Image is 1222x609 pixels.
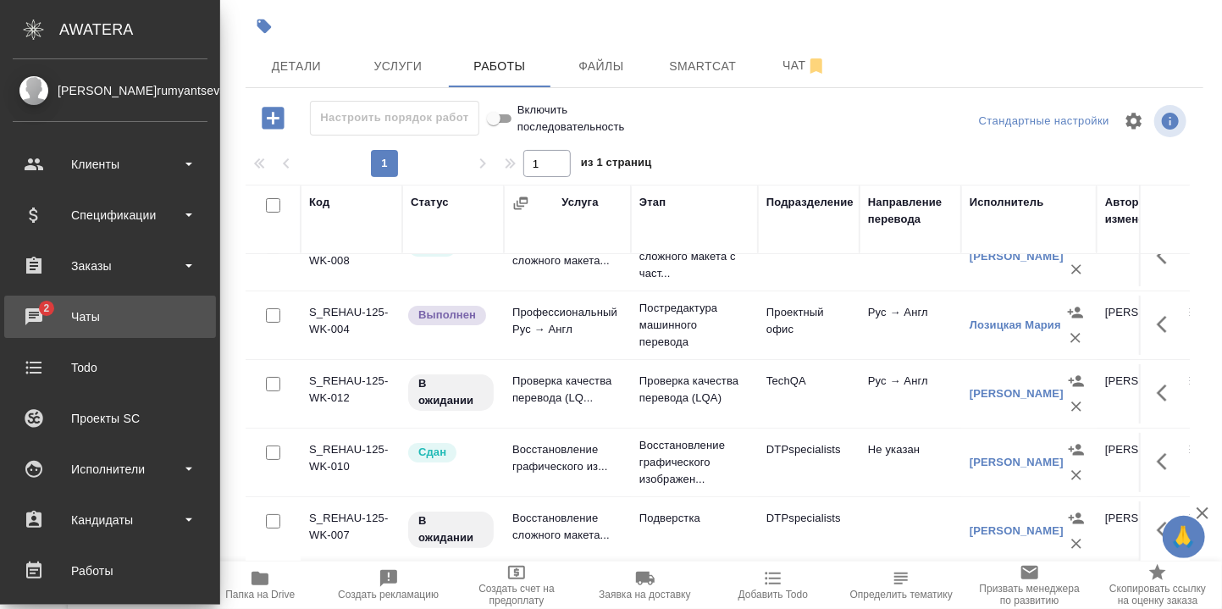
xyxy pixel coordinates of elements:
[850,589,953,601] span: Определить тематику
[59,13,220,47] div: AWATERA
[764,55,845,76] span: Чат
[418,375,484,409] p: В ожидании
[196,562,323,609] button: Папка на Drive
[970,318,1061,331] a: Лозицкая Мария
[1104,583,1212,606] span: Скопировать ссылку на оценку заказа
[1064,462,1089,488] button: Удалить
[504,433,631,492] td: Восстановление графического из...
[976,583,1083,606] span: Призвать менеджера по развитию
[301,364,402,424] td: S_REHAU-125-WK-012
[758,227,860,286] td: DTPspecialists
[970,250,1064,263] a: [PERSON_NAME]
[4,296,216,338] a: 2Чаты
[301,433,402,492] td: S_REHAU-125-WK-010
[33,300,59,317] span: 2
[766,194,854,211] div: Подразделение
[758,364,860,424] td: TechQA
[459,56,540,77] span: Работы
[13,81,207,100] div: [PERSON_NAME]rumyantseva
[860,296,961,355] td: Рус → Англ
[13,406,207,431] div: Проекты SC
[965,562,1093,609] button: Призвать менеджера по развитию
[1147,441,1187,482] button: Здесь прячутся важные кнопки
[504,227,631,286] td: Восстановление сложного макета...
[860,364,961,424] td: Рус → Англ
[1064,531,1089,556] button: Удалить
[406,373,495,412] div: Исполнитель назначен, приступать к работе пока рано
[418,512,484,546] p: В ожидании
[1097,227,1198,286] td: [PERSON_NAME]
[561,194,598,211] div: Услуга
[4,550,216,592] a: Работы
[411,194,449,211] div: Статус
[1064,394,1089,419] button: Удалить
[561,56,642,77] span: Файлы
[758,296,860,355] td: Проектный офис
[1114,101,1154,141] span: Настроить таблицу
[4,346,216,389] a: Todo
[13,304,207,329] div: Чаты
[13,457,207,482] div: Исполнители
[1097,433,1198,492] td: [PERSON_NAME]
[13,202,207,228] div: Спецификации
[970,456,1064,468] a: [PERSON_NAME]
[581,562,709,609] button: Заявка на доставку
[662,56,744,77] span: Smartcat
[504,296,631,355] td: Профессиональный Рус → Англ
[1063,325,1088,351] button: Удалить
[1097,501,1198,561] td: [PERSON_NAME]
[13,152,207,177] div: Клиенты
[581,152,652,177] span: из 1 страниц
[639,231,749,282] p: Восстановление сложного макета с част...
[13,558,207,584] div: Работы
[1064,257,1089,282] button: Удалить
[301,227,402,286] td: S_REHAU-125-WK-008
[462,583,570,606] span: Создать счет на предоплату
[225,589,295,601] span: Папка на Drive
[1097,296,1198,355] td: [PERSON_NAME]
[246,8,283,45] button: Добавить тэг
[1094,562,1222,609] button: Скопировать ссылку на оценку заказа
[1064,368,1089,394] button: Назначить
[1163,516,1205,558] button: 🙏
[1063,300,1088,325] button: Назначить
[4,397,216,440] a: Проекты SC
[406,304,495,327] div: Исполнитель завершил работу
[639,373,749,407] p: Проверка качества перевода (LQA)
[1097,364,1198,424] td: [PERSON_NAME]
[860,433,961,492] td: Не указан
[970,194,1044,211] div: Исполнитель
[512,195,529,212] button: Сгруппировать
[13,507,207,533] div: Кандидаты
[256,56,337,77] span: Детали
[250,101,296,136] button: Добавить работу
[357,56,439,77] span: Услуги
[452,562,580,609] button: Создать счет на предоплату
[504,364,631,424] td: Проверка качества перевода (LQ...
[758,501,860,561] td: DTPspecialists
[838,562,965,609] button: Определить тематику
[406,441,495,464] div: Менеджер проверил работу исполнителя, передает ее на следующий этап
[1064,506,1089,531] button: Назначить
[1169,519,1198,555] span: 🙏
[868,194,953,228] div: Направление перевода
[13,253,207,279] div: Заказы
[1105,194,1190,228] div: Автор изменения
[1147,235,1187,276] button: Здесь прячутся важные кнопки
[639,300,749,351] p: Постредактура машинного перевода
[324,562,452,609] button: Создать рекламацию
[418,444,446,461] p: Сдан
[1147,373,1187,413] button: Здесь прячутся важные кнопки
[504,501,631,561] td: Восстановление сложного макета...
[639,437,749,488] p: Восстановление графического изображен...
[975,108,1114,135] div: split button
[517,102,625,136] span: Включить последовательность
[639,194,666,211] div: Этап
[970,387,1064,400] a: [PERSON_NAME]
[1147,510,1187,551] button: Здесь прячутся важные кнопки
[970,524,1064,537] a: [PERSON_NAME]
[1064,437,1089,462] button: Назначить
[639,510,749,527] p: Подверстка
[309,194,329,211] div: Код
[1154,105,1190,137] span: Посмотреть информацию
